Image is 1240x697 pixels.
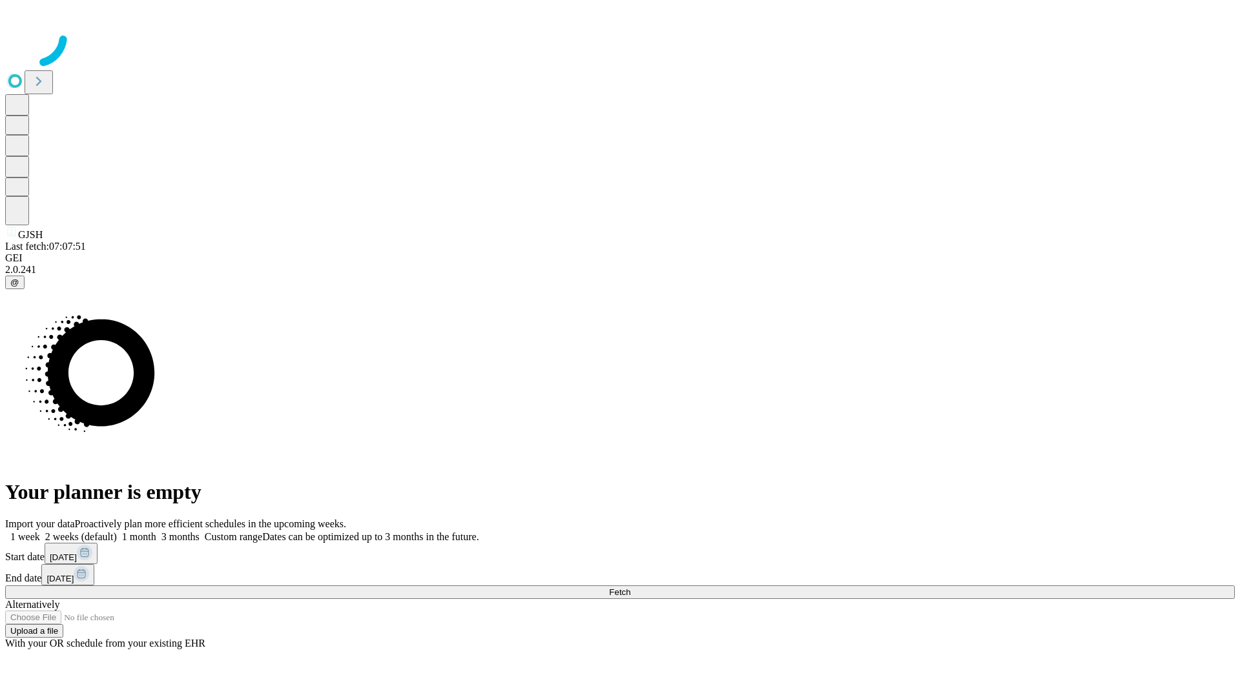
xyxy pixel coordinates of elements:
[10,278,19,287] span: @
[5,241,86,252] span: Last fetch: 07:07:51
[5,480,1235,504] h1: Your planner is empty
[41,564,94,585] button: [DATE]
[45,543,98,564] button: [DATE]
[18,229,43,240] span: GJSH
[75,518,346,529] span: Proactively plan more efficient schedules in the upcoming weeks.
[46,574,74,583] span: [DATE]
[5,585,1235,599] button: Fetch
[10,531,40,542] span: 1 week
[45,531,117,542] span: 2 weeks (default)
[161,531,200,542] span: 3 months
[5,638,205,649] span: With your OR schedule from your existing EHR
[50,552,77,562] span: [DATE]
[5,276,25,289] button: @
[609,587,630,597] span: Fetch
[5,543,1235,564] div: Start date
[5,264,1235,276] div: 2.0.241
[5,564,1235,585] div: End date
[5,252,1235,264] div: GEI
[5,624,63,638] button: Upload a file
[122,531,156,542] span: 1 month
[5,518,75,529] span: Import your data
[262,531,479,542] span: Dates can be optimized up to 3 months in the future.
[205,531,262,542] span: Custom range
[5,599,59,610] span: Alternatively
